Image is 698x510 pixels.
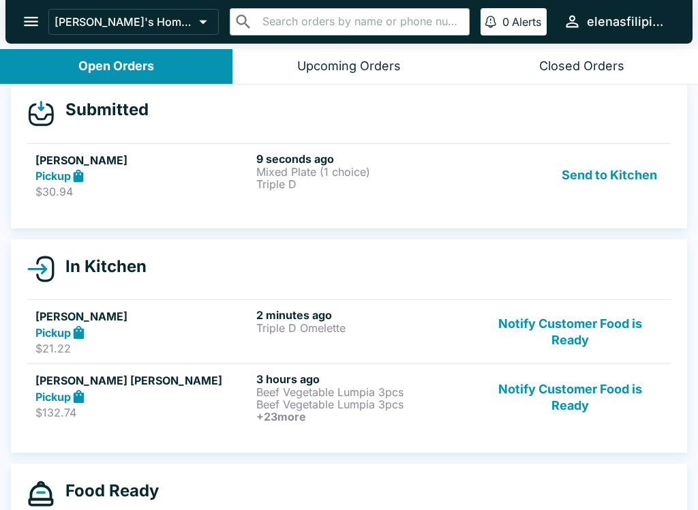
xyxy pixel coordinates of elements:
[55,481,159,501] h4: Food Ready
[539,59,624,74] div: Closed Orders
[27,299,671,363] a: [PERSON_NAME]Pickup$21.222 minutes agoTriple D OmeletteNotify Customer Food is Ready
[55,15,194,29] p: [PERSON_NAME]'s Home of the Finest Filipino Foods
[35,169,71,183] strong: Pickup
[256,386,472,398] p: Beef Vegetable Lumpia 3pcs
[256,166,472,178] p: Mixed Plate (1 choice)
[35,308,251,325] h5: [PERSON_NAME]
[55,100,149,120] h4: Submitted
[256,308,472,322] h6: 2 minutes ago
[512,15,541,29] p: Alerts
[256,322,472,334] p: Triple D Omelette
[256,398,472,410] p: Beef Vegetable Lumpia 3pcs
[35,152,251,168] h5: [PERSON_NAME]
[35,372,251,389] h5: [PERSON_NAME] [PERSON_NAME]
[78,59,154,74] div: Open Orders
[35,326,71,340] strong: Pickup
[502,15,509,29] p: 0
[558,7,676,36] button: elenasfilipinofoods
[35,390,71,404] strong: Pickup
[27,143,671,207] a: [PERSON_NAME]Pickup$30.949 seconds agoMixed Plate (1 choice)Triple DSend to Kitchen
[258,12,464,31] input: Search orders by name or phone number
[556,152,663,199] button: Send to Kitchen
[256,410,472,423] h6: + 23 more
[478,372,663,423] button: Notify Customer Food is Ready
[48,9,219,35] button: [PERSON_NAME]'s Home of the Finest Filipino Foods
[35,406,251,419] p: $132.74
[27,363,671,431] a: [PERSON_NAME] [PERSON_NAME]Pickup$132.743 hours agoBeef Vegetable Lumpia 3pcsBeef Vegetable Lumpi...
[14,4,48,39] button: open drawer
[478,308,663,355] button: Notify Customer Food is Ready
[256,372,472,386] h6: 3 hours ago
[587,14,671,30] div: elenasfilipinofoods
[55,256,147,277] h4: In Kitchen
[297,59,401,74] div: Upcoming Orders
[256,152,472,166] h6: 9 seconds ago
[35,185,251,198] p: $30.94
[256,178,472,190] p: Triple D
[35,342,251,355] p: $21.22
